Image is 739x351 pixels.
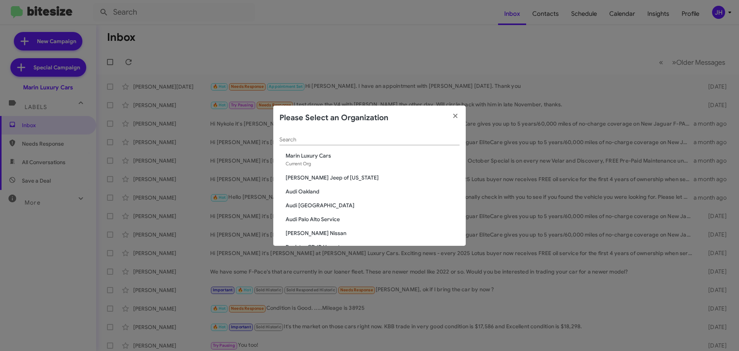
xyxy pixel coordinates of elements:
[279,112,388,124] h2: Please Select an Organization
[286,188,460,195] span: Audi Oakland
[286,229,460,237] span: [PERSON_NAME] Nissan
[286,202,460,209] span: Audi [GEOGRAPHIC_DATA]
[286,174,460,181] span: [PERSON_NAME] Jeep of [US_STATE]
[286,243,460,251] span: Banister CDJR Hampton
[286,215,460,223] span: Audi Palo Alto Service
[286,161,311,166] span: Current Org
[286,152,460,160] span: Marin Luxury Cars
